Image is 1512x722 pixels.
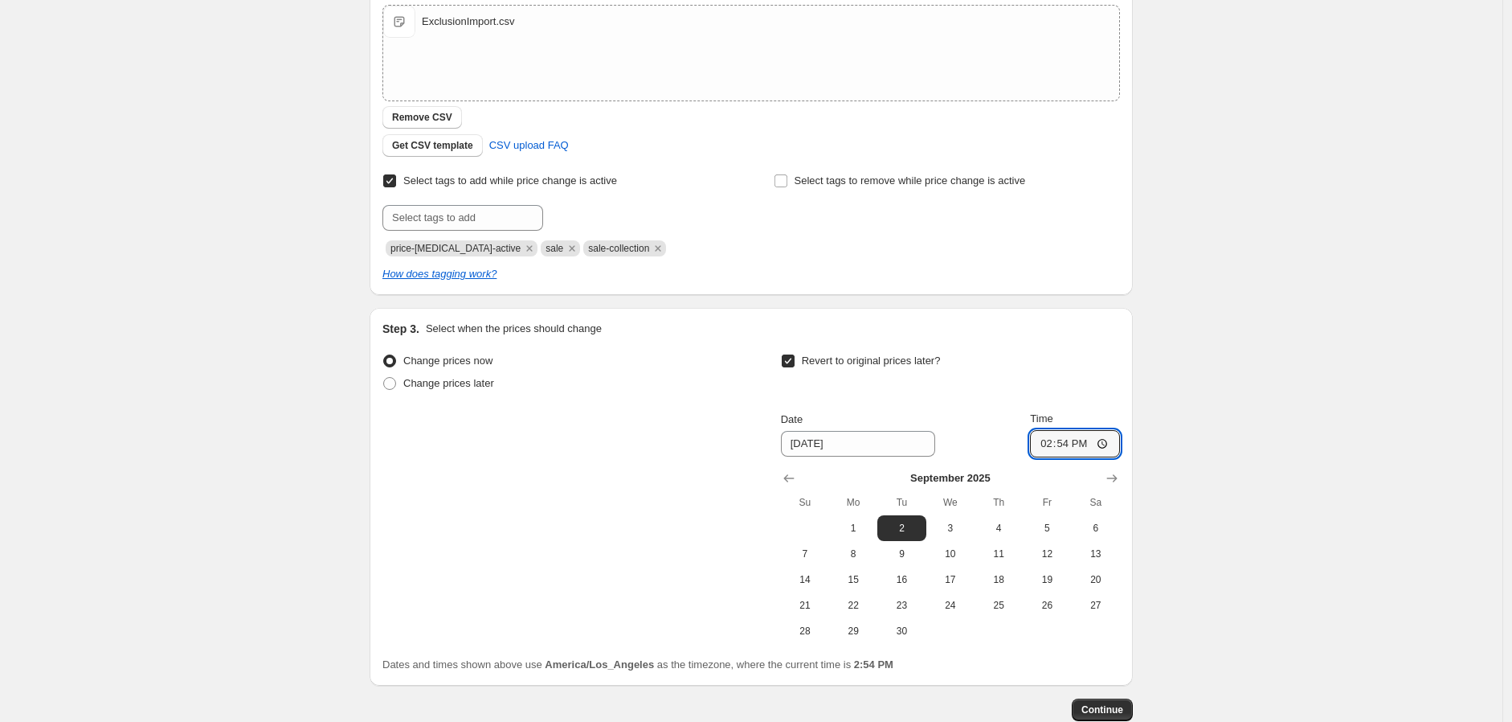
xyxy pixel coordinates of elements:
span: sale [546,243,563,254]
p: Select when the prices should change [426,321,602,337]
button: Saturday September 6 2025 [1072,515,1120,541]
span: 1 [836,522,871,535]
button: Tuesday September 2 2025 [877,515,926,541]
input: Select tags to add [382,205,543,231]
span: Su [787,496,823,509]
span: 14 [787,573,823,586]
span: Th [981,496,1016,509]
span: 18 [981,573,1016,586]
span: 7 [787,548,823,560]
th: Sunday [781,490,829,515]
button: Sunday September 7 2025 [781,541,829,567]
button: Remove sale [565,241,579,256]
span: 27 [1078,599,1114,612]
span: 28 [787,625,823,638]
span: 17 [933,573,968,586]
input: 12:00 [1030,430,1120,457]
span: 20 [1078,573,1114,586]
th: Saturday [1072,490,1120,515]
button: Get CSV template [382,134,483,157]
button: Friday September 5 2025 [1023,515,1071,541]
button: Saturday September 13 2025 [1072,541,1120,567]
button: Monday September 1 2025 [829,515,877,541]
span: Select tags to remove while price change is active [795,174,1026,187]
b: America/Los_Angeles [545,658,654,671]
h2: Step 3. [382,321,419,337]
span: 30 [884,625,919,638]
button: Continue [1072,699,1133,721]
th: Thursday [975,490,1023,515]
button: Sunday September 14 2025 [781,567,829,593]
button: Wednesday September 24 2025 [926,593,975,618]
button: Wednesday September 10 2025 [926,541,975,567]
input: 8/28/2025 [781,431,935,457]
span: 13 [1078,548,1114,560]
button: Tuesday September 30 2025 [877,618,926,644]
span: price-change-job-active [390,243,521,254]
button: Thursday September 4 2025 [975,515,1023,541]
button: Monday September 22 2025 [829,593,877,618]
span: 29 [836,625,871,638]
button: Remove CSV [382,106,462,129]
span: We [933,496,968,509]
span: 25 [981,599,1016,612]
span: 8 [836,548,871,560]
button: Saturday September 20 2025 [1072,567,1120,593]
button: Remove sale-collection [651,241,665,256]
span: Mo [836,496,871,509]
button: Tuesday September 9 2025 [877,541,926,567]
span: 2 [884,522,919,535]
button: Sunday September 28 2025 [781,618,829,644]
span: 26 [1029,599,1065,612]
button: Monday September 8 2025 [829,541,877,567]
span: Revert to original prices later? [802,355,941,367]
button: Tuesday September 23 2025 [877,593,926,618]
button: Thursday September 18 2025 [975,567,1023,593]
span: Continue [1081,704,1123,716]
button: Thursday September 25 2025 [975,593,1023,618]
button: Tuesday September 16 2025 [877,567,926,593]
button: Thursday September 11 2025 [975,541,1023,567]
span: Time [1030,412,1052,425]
span: Remove CSV [392,111,452,124]
span: 4 [981,522,1016,535]
span: 19 [1029,573,1065,586]
span: 15 [836,573,871,586]
span: Dates and times shown above use as the timezone, where the current time is [382,658,893,671]
th: Wednesday [926,490,975,515]
span: 23 [884,599,919,612]
span: 10 [933,548,968,560]
button: Wednesday September 3 2025 [926,515,975,541]
span: 22 [836,599,871,612]
span: 16 [884,573,919,586]
a: CSV upload FAQ [480,133,578,158]
span: 21 [787,599,823,612]
span: 6 [1078,522,1114,535]
span: Tu [884,496,919,509]
span: Fr [1029,496,1065,509]
th: Monday [829,490,877,515]
button: Remove price-change-job-active [522,241,537,256]
span: Sa [1078,496,1114,509]
span: 12 [1029,548,1065,560]
span: sale-collection [588,243,649,254]
span: 9 [884,548,919,560]
button: Monday September 15 2025 [829,567,877,593]
button: Monday September 29 2025 [829,618,877,644]
th: Friday [1023,490,1071,515]
button: Friday September 19 2025 [1023,567,1071,593]
button: Show next month, October 2025 [1101,467,1123,490]
b: 2:54 PM [854,658,893,671]
span: Change prices later [403,377,494,389]
button: Show previous month, August 2025 [778,467,800,490]
a: How does tagging work? [382,268,497,280]
span: 5 [1029,522,1065,535]
button: Wednesday September 17 2025 [926,567,975,593]
span: 24 [933,599,968,612]
button: Friday September 26 2025 [1023,593,1071,618]
div: ExclusionImport.csv [422,14,515,30]
span: Date [781,413,803,425]
span: 3 [933,522,968,535]
span: Change prices now [403,355,492,367]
